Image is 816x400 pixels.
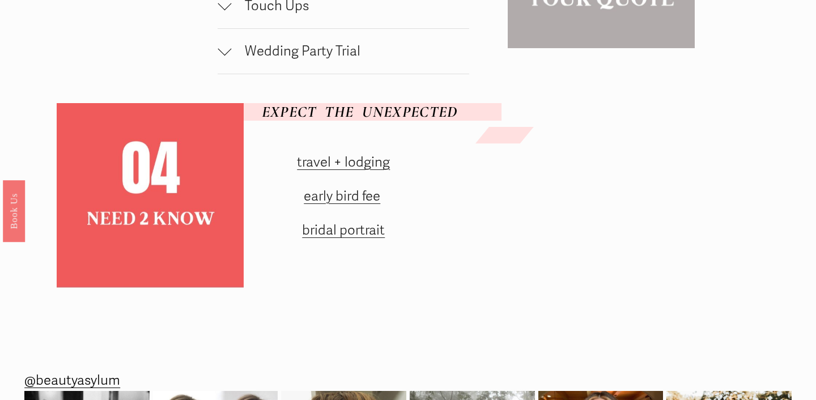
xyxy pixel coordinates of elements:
[231,43,469,59] span: Wedding Party Trial
[262,103,458,121] em: EXPECT THE UNEXPECTED
[3,180,25,242] a: Book Us
[218,29,469,74] button: Wedding Party Trial
[297,154,390,171] a: travel + lodging
[304,188,380,205] a: early bird fee
[24,368,120,393] a: @beautyasylum
[302,222,385,239] a: bridal portrait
